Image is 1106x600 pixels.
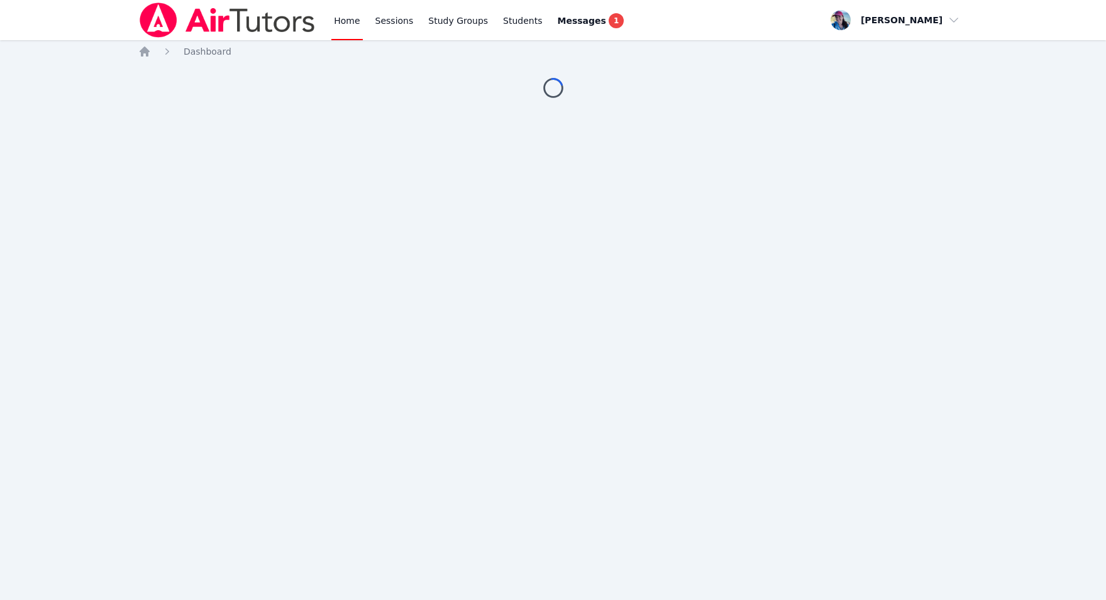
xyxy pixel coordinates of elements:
[184,46,231,57] span: Dashboard
[184,45,231,58] a: Dashboard
[609,13,624,28] span: 1
[558,14,606,27] span: Messages
[138,3,316,38] img: Air Tutors
[138,45,968,58] nav: Breadcrumb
